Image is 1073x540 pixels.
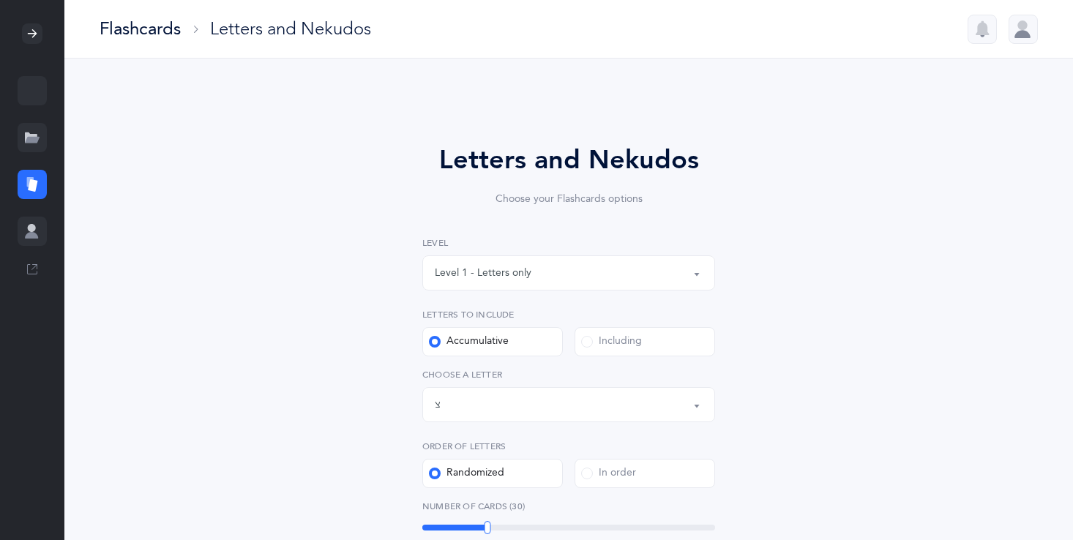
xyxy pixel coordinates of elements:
button: Level 1 - Letters only [422,255,715,290]
label: Letters to include [422,308,715,321]
div: Letters and Nekudos [381,140,756,180]
div: צ [435,397,441,413]
label: Choose a letter [422,368,715,381]
label: Number of Cards (30) [422,500,715,513]
label: Level [422,236,715,250]
div: In order [581,466,636,481]
div: Including [581,334,642,349]
label: Order of letters [422,440,715,453]
button: צ [422,387,715,422]
div: Flashcards [100,17,181,41]
div: Accumulative [429,334,509,349]
div: Level 1 - Letters only [435,266,531,281]
div: Choose your Flashcards options [381,192,756,207]
div: Randomized [429,466,504,481]
font: Letters and Nekudos [210,19,371,39]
